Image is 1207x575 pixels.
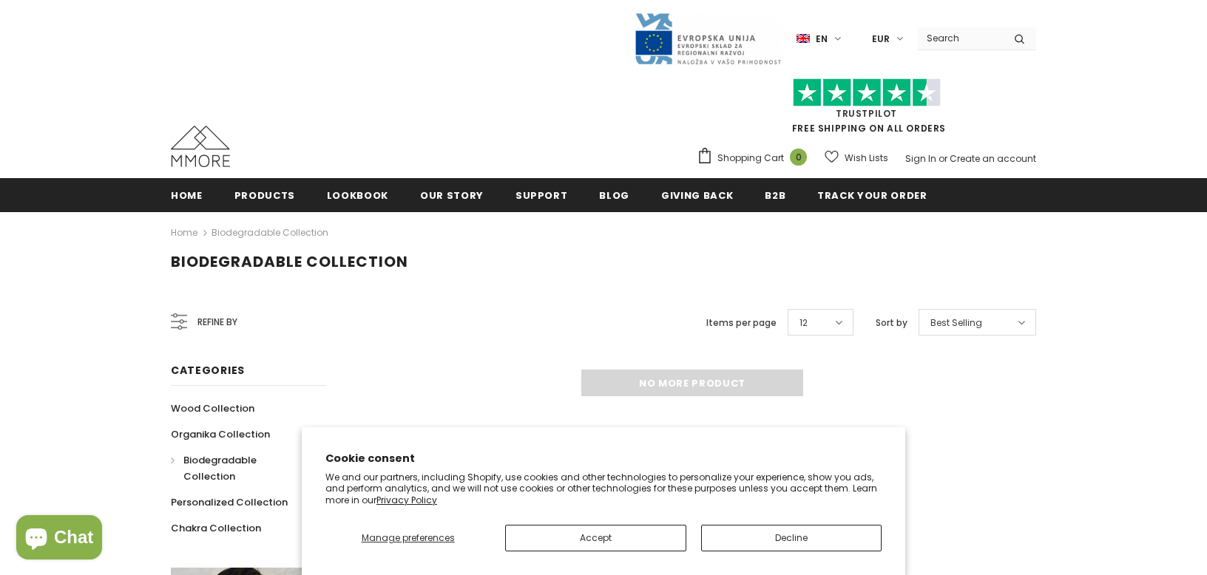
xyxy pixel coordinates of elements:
[376,494,437,506] a: Privacy Policy
[171,188,203,203] span: Home
[12,515,106,563] inbox-online-store-chat: Shopify online store chat
[515,178,568,211] a: support
[171,363,245,378] span: Categories
[212,226,328,239] a: Biodegradable Collection
[817,178,927,211] a: Track your order
[701,525,882,551] button: Decline
[706,316,777,330] label: Items per page
[599,178,629,211] a: Blog
[420,188,484,203] span: Our Story
[325,451,882,466] h2: Cookie consent
[825,145,888,171] a: Wish Lists
[765,188,785,203] span: B2B
[171,224,197,242] a: Home
[918,27,1003,49] input: Search Site
[717,151,784,166] span: Shopping Cart
[905,152,936,165] a: Sign In
[845,151,888,166] span: Wish Lists
[950,152,1036,165] a: Create an account
[362,531,455,544] span: Manage preferences
[661,188,733,203] span: Giving back
[197,314,237,330] span: Refine by
[836,107,897,120] a: Trustpilot
[234,188,295,203] span: Products
[171,251,408,272] span: Biodegradable Collection
[817,188,927,203] span: Track your order
[797,33,810,45] img: i-lang-1.png
[661,178,733,211] a: Giving back
[872,32,890,47] span: EUR
[171,401,254,415] span: Wood Collection
[171,126,230,167] img: MMORE Cases
[634,32,782,44] a: Javni Razpis
[325,472,882,506] p: We and our partners, including Shopify, use cookies and other technologies to personalize your ex...
[171,515,261,541] a: Chakra Collection
[171,489,288,515] a: Personalized Collection
[420,178,484,211] a: Our Story
[325,525,490,551] button: Manage preferences
[816,32,828,47] span: en
[171,427,270,441] span: Organika Collection
[171,447,310,489] a: Biodegradable Collection
[799,316,808,330] span: 12
[183,453,257,483] span: Biodegradable Collection
[930,316,982,330] span: Best Selling
[171,395,254,421] a: Wood Collection
[171,178,203,211] a: Home
[171,495,288,509] span: Personalized Collection
[876,316,907,330] label: Sort by
[765,178,785,211] a: B2B
[327,178,388,211] a: Lookbook
[171,421,270,447] a: Organika Collection
[793,78,941,107] img: Trust Pilot Stars
[790,149,807,166] span: 0
[939,152,947,165] span: or
[599,188,629,203] span: Blog
[234,178,295,211] a: Products
[515,188,568,203] span: support
[505,525,686,551] button: Accept
[327,188,388,203] span: Lookbook
[697,85,1036,135] span: FREE SHIPPING ON ALL ORDERS
[171,521,261,535] span: Chakra Collection
[634,12,782,66] img: Javni Razpis
[697,147,814,169] a: Shopping Cart 0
